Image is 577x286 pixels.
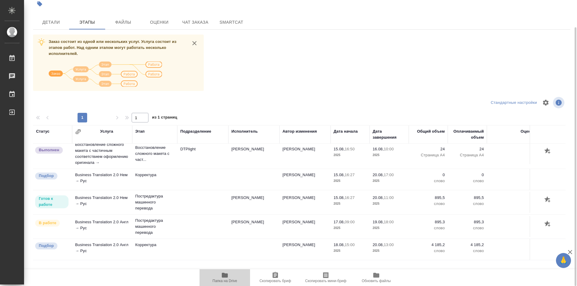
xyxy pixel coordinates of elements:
[334,201,367,207] p: 2025
[345,242,355,247] p: 15:00
[177,143,228,164] td: DTPlight
[228,216,279,237] td: [PERSON_NAME]
[451,178,484,184] p: слово
[451,172,484,178] p: 0
[334,147,345,151] p: 15.08,
[72,139,132,169] td: Восстановление сложного макета с частичным соответствием оформлению оригинала →
[451,225,484,231] p: слово
[301,269,351,286] button: Скопировать мини-бриф
[345,173,355,177] p: 16:27
[451,152,484,158] p: Страница А4
[39,220,56,226] p: В работе
[228,143,279,164] td: [PERSON_NAME]
[100,128,113,134] div: Услуга
[39,196,65,208] p: Готов к работе
[539,95,553,110] span: Настроить таблицу
[135,172,174,178] p: Корректура
[412,172,445,178] p: 0
[451,242,484,248] p: 4 185,2
[417,128,445,134] div: Общий объем
[334,178,367,184] p: 2025
[412,225,445,231] p: слово
[39,147,59,153] p: Выполнен
[451,219,484,225] p: 895,3
[556,253,571,268] button: 🙏
[279,216,331,237] td: [PERSON_NAME]
[39,243,54,249] p: Подбор
[73,19,102,26] span: Этапы
[250,269,301,286] button: Скопировать бриф
[334,195,345,200] p: 15.08,
[373,201,406,207] p: 2025
[334,173,345,177] p: 15.08,
[373,147,384,151] p: 16.08,
[145,19,174,26] span: Оценки
[384,195,394,200] p: 11:00
[180,128,211,134] div: Подразделение
[49,39,176,56] span: Заказ состоит из одной или нескольких услуг. Услуга состоит из этапов работ. Над одним этапом мог...
[72,239,132,260] td: Business Translation 2.0 Англ → Рус
[543,219,553,229] button: Добавить оценку
[36,128,50,134] div: Статус
[345,195,355,200] p: 16:27
[72,216,132,237] td: Business Translation 2.0 Англ → Рус
[553,97,566,108] span: Посмотреть информацию
[279,169,331,190] td: [PERSON_NAME]
[373,152,406,158] p: 2025
[282,128,317,134] div: Автор изменения
[72,169,132,190] td: Business Translation 2.0 Нем → Рус
[451,146,484,152] p: 24
[543,195,553,205] button: Добавить оценку
[200,269,250,286] button: Папка на Drive
[181,19,210,26] span: Чат заказа
[334,242,345,247] p: 18.08,
[279,192,331,213] td: [PERSON_NAME]
[334,152,367,158] p: 2025
[345,147,355,151] p: 16:50
[451,201,484,207] p: слово
[37,19,66,26] span: Детали
[305,279,346,283] span: Скопировать мини-бриф
[451,195,484,201] p: 895,5
[373,178,406,184] p: 2025
[334,225,367,231] p: 2025
[373,128,406,140] div: Дата завершения
[135,242,174,248] p: Корректура
[351,269,401,286] button: Обновить файлы
[228,192,279,213] td: [PERSON_NAME]
[558,254,569,267] span: 🙏
[334,220,345,224] p: 17.08,
[412,248,445,254] p: слово
[259,279,291,283] span: Скопировать бриф
[334,128,358,134] div: Дата начала
[109,19,138,26] span: Файлы
[135,145,174,163] p: Восстановление сложного макета с част...
[412,146,445,152] p: 24
[135,193,174,211] p: Постредактура машинного перевода
[412,242,445,248] p: 4 185,2
[451,248,484,254] p: слово
[152,114,177,122] span: из 1 страниц
[39,173,54,179] p: Подбор
[72,192,132,213] td: Business Translation 2.0 Нем → Рус
[451,128,484,140] div: Оплачиваемый объем
[373,242,384,247] p: 20.08,
[373,225,406,231] p: 2025
[412,152,445,158] p: Страница А4
[279,239,331,260] td: [PERSON_NAME]
[543,146,553,156] button: Добавить оценку
[231,128,258,134] div: Исполнитель
[412,195,445,201] p: 895,5
[373,220,384,224] p: 19.08,
[279,143,331,164] td: [PERSON_NAME]
[334,248,367,254] p: 2025
[412,219,445,225] p: 895,3
[412,201,445,207] p: слово
[373,248,406,254] p: 2025
[373,195,384,200] p: 20.08,
[384,220,394,224] p: 18:00
[75,129,81,135] button: Сгруппировать
[190,39,199,48] button: close
[489,98,539,107] div: split button
[362,279,391,283] span: Обновить файлы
